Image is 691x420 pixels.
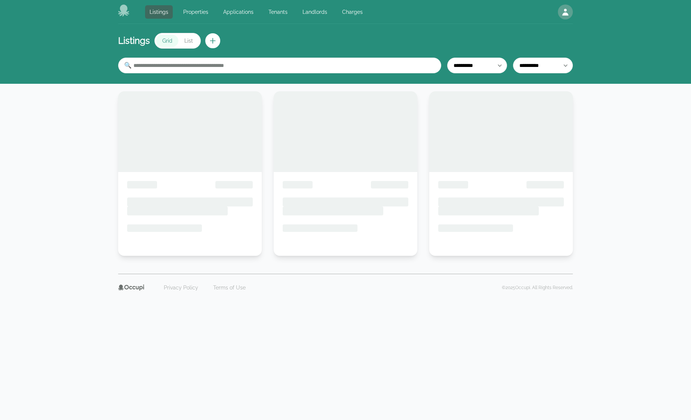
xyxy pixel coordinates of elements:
[219,5,258,19] a: Applications
[159,282,203,294] a: Privacy Policy
[178,35,199,47] button: List
[118,35,150,47] h1: Listings
[502,285,573,291] p: © 2025 Occupi. All Rights Reserved.
[179,5,213,19] a: Properties
[205,33,220,48] button: Create new listing
[298,5,332,19] a: Landlords
[156,35,178,47] button: Grid
[338,5,367,19] a: Charges
[209,282,250,294] a: Terms of Use
[264,5,292,19] a: Tenants
[145,5,173,19] a: Listings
